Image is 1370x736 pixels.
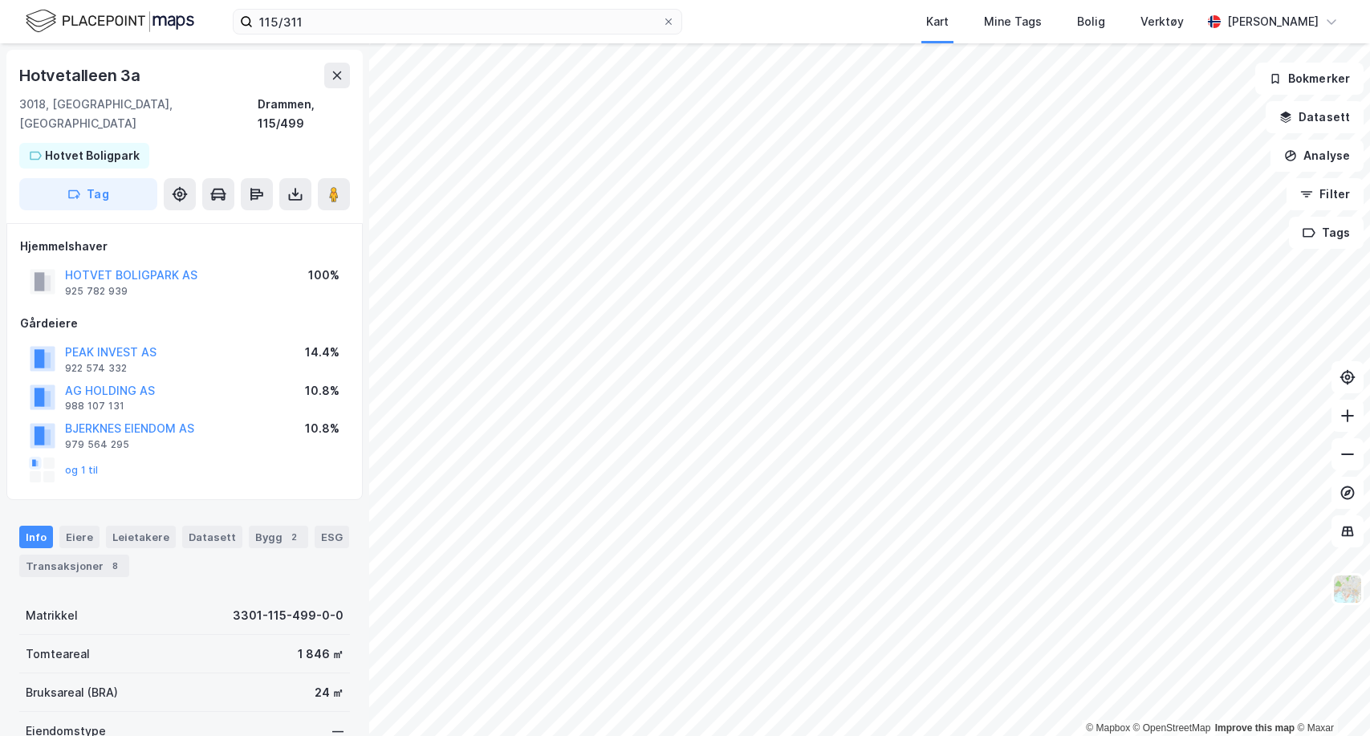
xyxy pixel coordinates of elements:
[1270,140,1364,172] button: Analyse
[45,146,140,165] div: Hotvet Boligpark
[315,683,344,702] div: 24 ㎡
[59,526,100,548] div: Eiere
[26,7,194,35] img: logo.f888ab2527a4732fd821a326f86c7f29.svg
[1140,12,1184,31] div: Verktøy
[1290,659,1370,736] div: Kontrollprogram for chat
[984,12,1042,31] div: Mine Tags
[1255,63,1364,95] button: Bokmerker
[26,645,90,664] div: Tomteareal
[65,438,129,451] div: 979 564 295
[26,606,78,625] div: Matrikkel
[106,526,176,548] div: Leietakere
[1215,722,1295,734] a: Improve this map
[253,10,662,34] input: Søk på adresse, matrikkel, gårdeiere, leietakere eller personer
[305,343,339,362] div: 14.4%
[19,555,129,577] div: Transaksjoner
[65,285,128,298] div: 925 782 939
[1077,12,1105,31] div: Bolig
[1289,217,1364,249] button: Tags
[19,63,144,88] div: Hotvetalleen 3a
[107,558,123,574] div: 8
[249,526,308,548] div: Bygg
[19,95,258,133] div: 3018, [GEOGRAPHIC_DATA], [GEOGRAPHIC_DATA]
[233,606,344,625] div: 3301-115-499-0-0
[1290,659,1370,736] iframe: Chat Widget
[65,362,127,375] div: 922 574 332
[1287,178,1364,210] button: Filter
[315,526,349,548] div: ESG
[19,526,53,548] div: Info
[926,12,949,31] div: Kart
[19,178,157,210] button: Tag
[1227,12,1319,31] div: [PERSON_NAME]
[1133,722,1211,734] a: OpenStreetMap
[286,529,302,545] div: 2
[182,526,242,548] div: Datasett
[258,95,350,133] div: Drammen, 115/499
[1332,574,1363,604] img: Z
[1086,722,1130,734] a: Mapbox
[305,381,339,401] div: 10.8%
[20,237,349,256] div: Hjemmelshaver
[1266,101,1364,133] button: Datasett
[65,400,124,413] div: 988 107 131
[20,314,349,333] div: Gårdeiere
[308,266,339,285] div: 100%
[26,683,118,702] div: Bruksareal (BRA)
[305,419,339,438] div: 10.8%
[298,645,344,664] div: 1 846 ㎡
